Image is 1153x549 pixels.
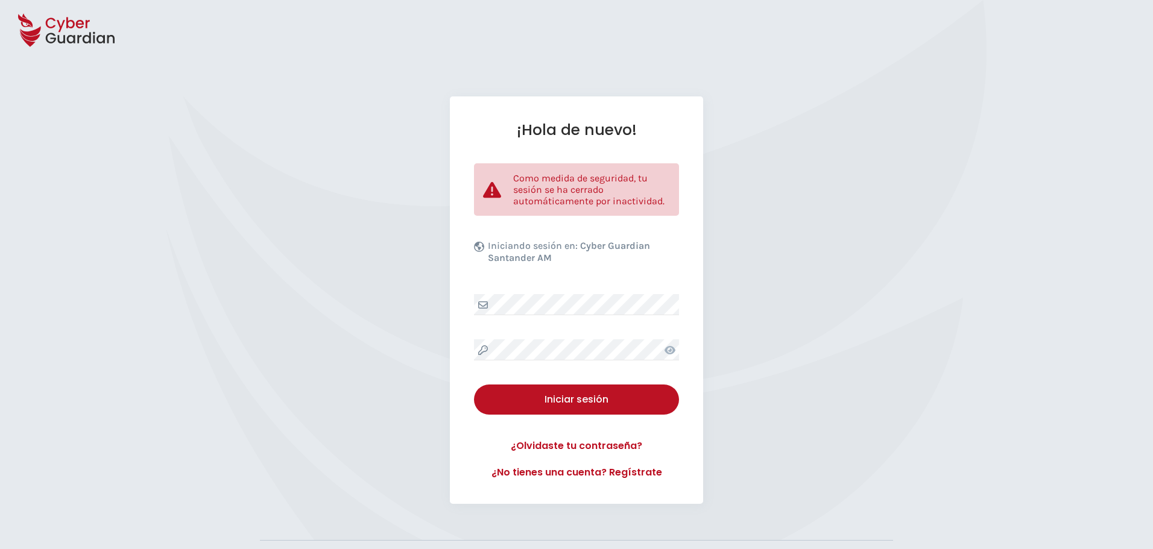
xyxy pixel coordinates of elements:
div: Iniciar sesión [483,392,670,407]
b: Cyber Guardian Santander AM [488,240,650,263]
a: ¿No tienes una cuenta? Regístrate [474,465,679,480]
button: Iniciar sesión [474,384,679,415]
h1: ¡Hola de nuevo! [474,121,679,139]
p: Como medida de seguridad, tu sesión se ha cerrado automáticamente por inactividad. [513,172,670,207]
p: Iniciando sesión en: [488,240,676,270]
a: ¿Olvidaste tu contraseña? [474,439,679,453]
